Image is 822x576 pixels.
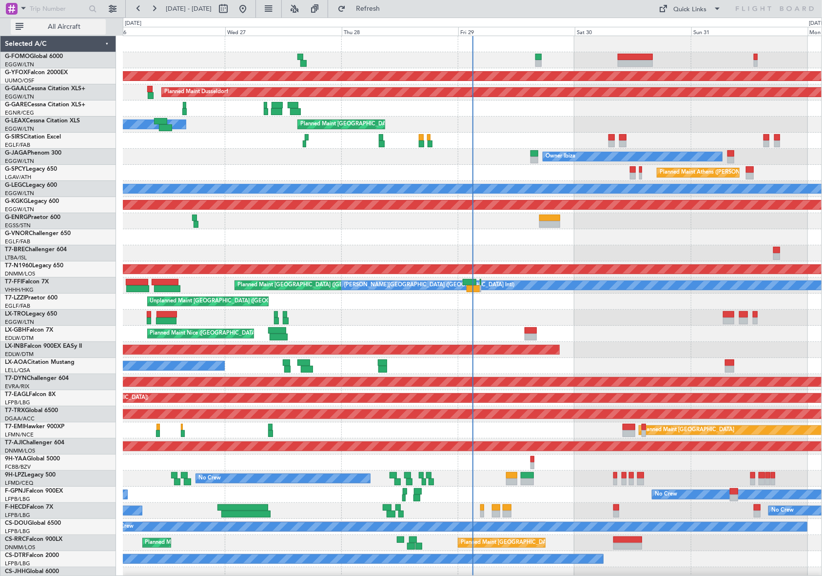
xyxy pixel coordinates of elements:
[5,311,57,317] a: LX-TROLegacy 650
[166,4,212,13] span: [DATE] - [DATE]
[300,117,454,132] div: Planned Maint [GEOGRAPHIC_DATA] ([GEOGRAPHIC_DATA])
[5,263,63,269] a: T7-N1960Legacy 650
[5,560,30,567] a: LFPB/LBG
[5,247,25,253] span: T7-BRE
[5,512,30,519] a: LFPB/LBG
[5,295,58,301] a: T7-LZZIPraetor 600
[5,279,22,285] span: T7-FFI
[5,359,27,365] span: LX-AOA
[237,278,400,293] div: Planned Maint [GEOGRAPHIC_DATA] ([GEOGRAPHIC_DATA] Intl)
[5,125,34,133] a: EGGW/LTN
[225,27,342,36] div: Wed 27
[5,415,35,422] a: DGAA/ACC
[5,431,34,438] a: LFMN/NCE
[5,215,60,220] a: G-ENRGPraetor 600
[5,54,30,60] span: G-FOMO
[5,254,27,261] a: LTBA/ISL
[5,118,26,124] span: G-LEAX
[5,536,62,542] a: CS-RRCFalcon 900LX
[458,27,575,36] div: Fri 29
[5,263,32,269] span: T7-N1960
[344,278,514,293] div: [PERSON_NAME][GEOGRAPHIC_DATA] ([GEOGRAPHIC_DATA] Intl)
[150,326,259,341] div: Planned Maint Nice ([GEOGRAPHIC_DATA])
[5,270,35,278] a: DNMM/LOS
[674,5,707,15] div: Quick Links
[5,118,80,124] a: G-LEAXCessna Citation XLS
[5,222,31,229] a: EGSS/STN
[5,488,63,494] a: F-GPNJFalcon 900EX
[333,1,391,17] button: Refresh
[5,447,35,455] a: DNMM/LOS
[348,5,389,12] span: Refresh
[5,247,67,253] a: T7-BREChallenger 604
[5,367,30,374] a: LELL/QSA
[771,503,794,518] div: No Crew
[5,150,27,156] span: G-JAGA
[5,158,34,165] a: EGGW/LTN
[5,392,56,397] a: T7-EAGLFalcon 8X
[5,376,27,381] span: T7-DYN
[5,182,57,188] a: G-LEGCLegacy 600
[109,27,225,36] div: Tue 26
[5,399,30,406] a: LFPB/LBG
[5,134,23,140] span: G-SIRS
[5,424,24,430] span: T7-EMI
[5,392,29,397] span: T7-EAGL
[25,23,103,30] span: All Aircraft
[655,487,677,502] div: No Crew
[5,174,31,181] a: LGAV/ATH
[5,408,58,414] a: T7-TRXGlobal 6500
[5,520,28,526] span: CS-DOU
[5,141,30,149] a: EGLF/FAB
[5,238,30,245] a: EGLF/FAB
[125,20,141,28] div: [DATE]
[5,215,28,220] span: G-ENRG
[150,294,311,309] div: Unplanned Maint [GEOGRAPHIC_DATA] ([GEOGRAPHIC_DATA])
[5,231,29,237] span: G-VNOR
[5,472,56,478] a: 9H-LPZLegacy 500
[5,504,53,510] a: F-HECDFalcon 7X
[5,86,85,92] a: G-GAALCessna Citation XLS+
[30,1,86,16] input: Trip Number
[5,553,59,558] a: CS-DTRFalcon 2000
[5,190,34,197] a: EGGW/LTN
[5,463,31,471] a: FCBB/BZV
[5,77,34,84] a: UUMO/OSF
[5,327,53,333] a: LX-GBHFalcon 7X
[5,440,22,446] span: T7-AJI
[5,134,61,140] a: G-SIRSCitation Excel
[691,27,808,36] div: Sun 31
[5,440,64,446] a: T7-AJIChallenger 604
[5,383,29,390] a: EVRA/RIX
[5,424,64,430] a: T7-EMIHawker 900XP
[5,359,75,365] a: LX-AOACitation Mustang
[5,102,85,108] a: G-GARECessna Citation XLS+
[145,536,299,550] div: Planned Maint [GEOGRAPHIC_DATA] ([GEOGRAPHIC_DATA])
[5,150,61,156] a: G-JAGAPhenom 300
[654,1,726,17] button: Quick Links
[5,54,63,60] a: G-FOMOGlobal 6000
[5,295,25,301] span: T7-LZZI
[5,544,35,551] a: DNMM/LOS
[5,456,27,462] span: 9H-YAA
[5,408,25,414] span: T7-TRX
[5,472,24,478] span: 9H-LPZ
[5,504,26,510] span: F-HECD
[5,351,34,358] a: EDLW/DTM
[5,86,27,92] span: G-GAAL
[111,519,134,534] div: No Crew
[5,327,26,333] span: LX-GBH
[164,85,228,99] div: Planned Maint Dusseldorf
[5,311,26,317] span: LX-TRO
[11,19,106,35] button: All Aircraft
[660,165,772,180] div: Planned Maint Athens ([PERSON_NAME] Intl)
[5,488,26,494] span: F-GPNJ
[5,166,26,172] span: G-SPCY
[5,343,24,349] span: LX-INB
[5,536,26,542] span: CS-RRC
[5,302,30,310] a: EGLF/FAB
[5,496,30,503] a: LFPB/LBG
[5,231,71,237] a: G-VNORChallenger 650
[5,61,34,68] a: EGGW/LTN
[5,109,34,117] a: EGNR/CEG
